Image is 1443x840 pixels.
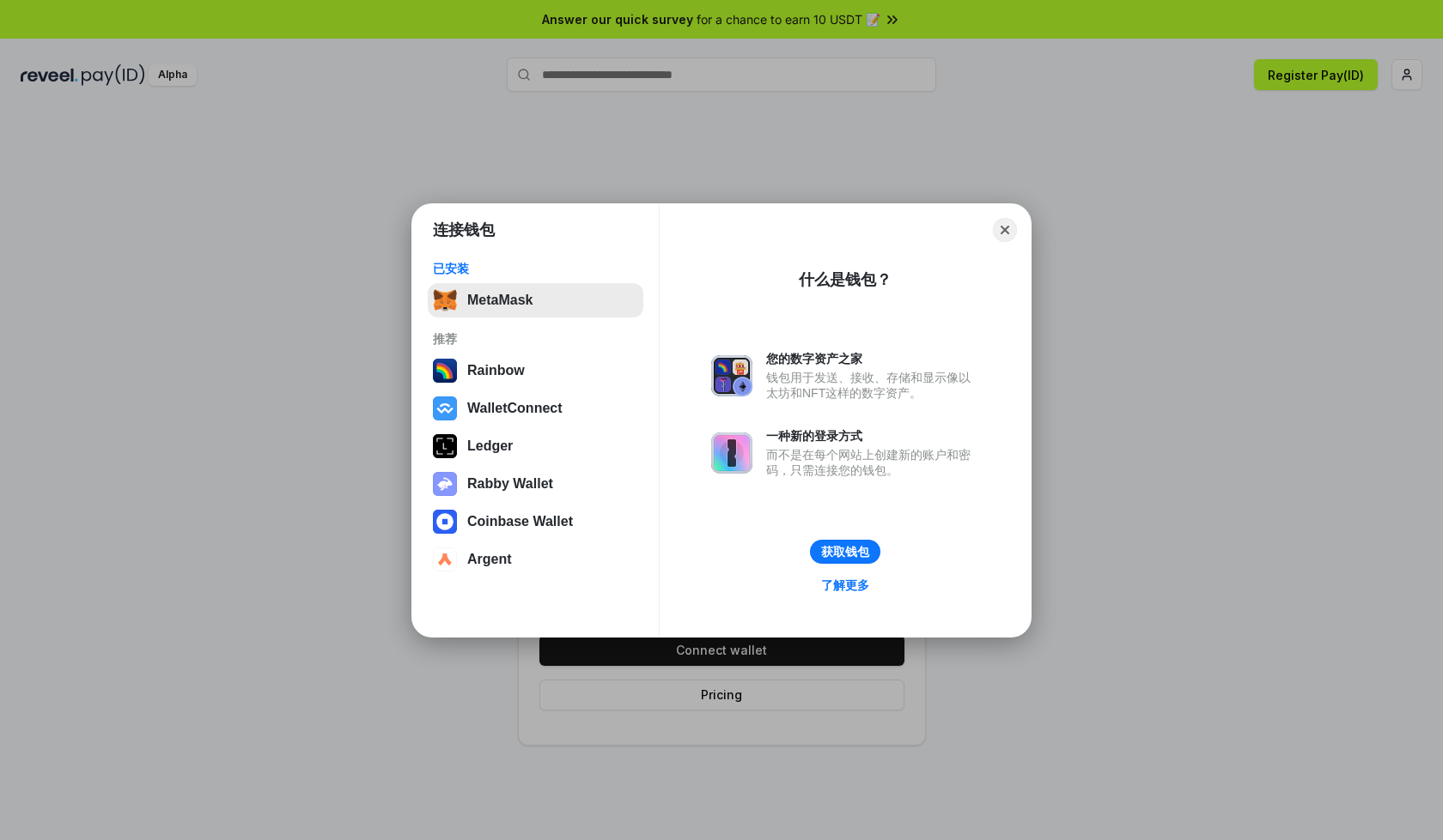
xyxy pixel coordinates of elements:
[810,540,880,564] button: 获取钱包
[433,261,638,276] div: 已安装
[433,510,457,534] img: svg+xml,%3Csvg%20width%3D%2228%22%20height%3D%2228%22%20viewBox%3D%220%200%2028%2028%22%20fill%3D...
[766,351,979,366] div: 您的数字资产之家
[428,467,643,501] button: Rabby Wallet
[428,542,643,577] button: Argent
[811,574,880,596] a: 了解更多
[799,269,892,290] div: 什么是钱包？
[993,218,1017,242] button: Close
[428,283,643,317] button: MetaMask
[467,514,573,529] div: Coinbase Wallet
[428,354,643,388] button: Rainbow
[433,331,638,347] div: 推荐
[467,363,525,378] div: Rainbow
[428,391,643,426] button: WalletConnect
[433,547,457,571] img: svg+xml,%3Csvg%20width%3D%2228%22%20height%3D%2228%22%20viewBox%3D%220%200%2028%2028%22%20fill%3D...
[433,434,457,458] img: svg+xml,%3Csvg%20xmlns%3D%22http%3A%2F%2Fwww.w3.org%2F2000%2Fsvg%22%20width%3D%2228%22%20height%3...
[467,401,563,416] div: WalletConnect
[428,505,643,539] button: Coinbase Wallet
[467,476,553,492] div: Rabby Wallet
[711,355,752,396] img: svg+xml,%3Csvg%20xmlns%3D%22http%3A%2F%2Fwww.w3.org%2F2000%2Fsvg%22%20fill%3D%22none%22%20viewBox...
[433,288,457,312] img: svg+xml,%3Csvg%20fill%3D%22none%22%20height%3D%2233%22%20viewBox%3D%220%200%2035%2033%22%20width%...
[821,577,869,593] div: 了解更多
[433,220,495,240] h1: 连接钱包
[433,472,457,496] img: svg+xml,%3Csvg%20xmlns%3D%22http%3A%2F%2Fwww.w3.org%2F2000%2Fsvg%22%20fill%3D%22none%22%20viewBox...
[766,447,979,478] div: 而不是在每个网站上创建新的账户和密码，只需连接您的钱包。
[467,552,512,567] div: Argent
[766,370,979,401] div: 钱包用于发送、接收、存储和显示像以太坊和NFT这样的数字资产。
[467,293,533,308] div: MetaMask
[821,544,869,559] div: 获取钱包
[433,396,457,420] img: svg+xml,%3Csvg%20width%3D%2228%22%20height%3D%2228%22%20viewBox%3D%220%200%2028%2028%22%20fill%3D...
[766,428,979,444] div: 一种新的登录方式
[433,359,457,383] img: svg+xml,%3Csvg%20width%3D%22120%22%20height%3D%22120%22%20viewBox%3D%220%200%20120%20120%22%20fil...
[711,432,752,474] img: svg+xml,%3Csvg%20xmlns%3D%22http%3A%2F%2Fwww.w3.org%2F2000%2Fsvg%22%20fill%3D%22none%22%20viewBox...
[428,429,643,463] button: Ledger
[467,438,513,454] div: Ledger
